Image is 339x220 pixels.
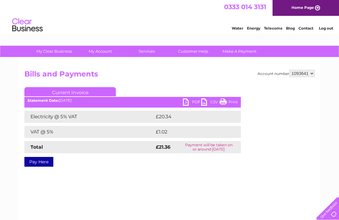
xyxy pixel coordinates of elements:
[26,3,314,30] div: Clear Business is a trading name of Verastar Limited (registered in [GEOGRAPHIC_DATA] No. 3667643...
[154,126,226,138] td: £1.02
[264,26,282,30] a: Telecoms
[177,141,241,153] td: Payment will be taken on or around [DATE]
[24,157,53,167] a: Pay Here
[224,3,266,11] a: 0333 014 3131
[258,70,315,77] div: Account number
[286,26,295,30] a: Blog
[156,144,170,150] strong: £21.36
[30,144,43,150] strong: Total
[12,16,43,34] img: logo.png
[298,26,313,30] a: Contact
[24,70,315,81] h2: Bills and Payments
[24,126,154,138] td: VAT @ 5%
[24,87,116,96] a: Current Invoice
[27,98,59,103] b: Statement Date:
[122,46,172,57] a: Services
[201,98,219,107] a: CSV
[154,111,229,123] td: £20.34
[183,98,201,107] a: PDF
[24,98,241,103] div: [DATE]
[24,111,154,123] td: Electricity @ 5% VAT
[29,46,79,57] a: My Clear Business
[219,98,238,107] a: Print
[232,26,243,30] a: Water
[75,46,126,57] a: My Account
[168,46,218,57] a: Customer Help
[319,26,333,30] a: Log out
[214,46,265,57] a: Make A Payment
[247,26,260,30] a: Energy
